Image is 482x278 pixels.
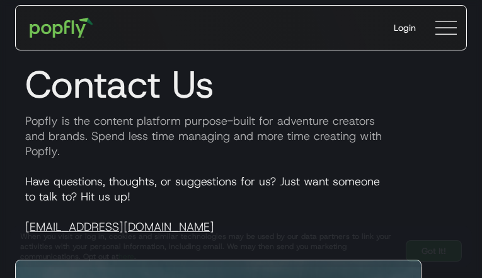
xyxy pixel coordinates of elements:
[15,113,467,159] p: Popfly is the content platform purpose-built for adventure creators and brands. Spend less time m...
[15,62,467,107] h1: Contact Us
[25,219,214,235] a: [EMAIL_ADDRESS][DOMAIN_NAME]
[384,11,426,44] a: Login
[15,174,467,235] p: Have questions, thoughts, or suggestions for us? Just want someone to talk to? Hit us up!
[394,21,416,34] div: Login
[20,231,396,262] div: When you visit or log in, cookies and similar technologies may be used by our data partners to li...
[406,240,462,262] a: Got It!
[21,9,102,47] a: home
[118,252,134,262] a: here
